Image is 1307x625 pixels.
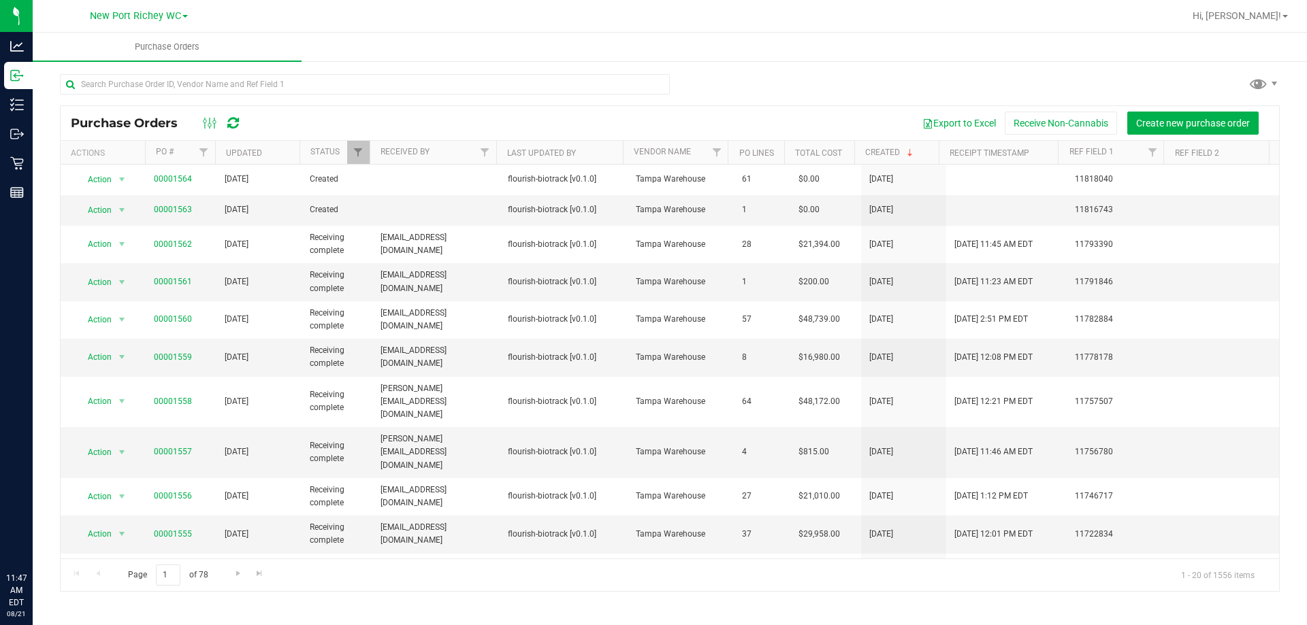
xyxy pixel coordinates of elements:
[865,148,916,157] a: Created
[154,491,192,501] a: 00001556
[508,445,619,458] span: flourish-biotrack [v0.1.0]
[954,528,1033,541] span: [DATE] 12:01 PM EDT
[154,314,192,324] a: 00001560
[742,445,782,458] span: 4
[742,173,782,186] span: 61
[76,201,112,220] span: Action
[798,203,820,216] span: $0.00
[954,395,1033,408] span: [DATE] 12:21 PM EDT
[225,395,248,408] span: [DATE]
[310,521,364,547] span: Receiving complete
[705,141,728,164] a: Filter
[225,275,248,288] span: [DATE]
[154,205,192,214] a: 00001563
[310,147,340,156] a: Status
[113,273,130,292] span: select
[225,203,248,216] span: [DATE]
[381,231,491,257] span: [EMAIL_ADDRESS][DOMAIN_NAME]
[1075,275,1165,288] span: 11791846
[310,269,364,294] span: Receiving complete
[636,395,726,408] span: Tampa Warehouse
[116,564,219,586] span: Page of 78
[636,528,726,541] span: Tampa Warehouse
[950,148,1029,158] a: Receipt Timestamp
[1193,10,1281,21] span: Hi, [PERSON_NAME]!
[76,170,112,189] span: Action
[10,156,24,170] inline-svg: Retail
[798,528,840,541] span: $29,958.00
[954,313,1028,326] span: [DATE] 2:51 PM EDT
[636,238,726,251] span: Tampa Warehouse
[798,238,840,251] span: $21,394.00
[636,490,726,503] span: Tampa Warehouse
[10,186,24,199] inline-svg: Reports
[381,433,491,472] span: [PERSON_NAME][EMAIL_ADDRESS][DOMAIN_NAME]
[228,564,248,583] a: Go to the next page
[742,313,782,326] span: 57
[113,201,130,220] span: select
[113,235,130,254] span: select
[225,445,248,458] span: [DATE]
[869,203,893,216] span: [DATE]
[742,203,782,216] span: 1
[154,352,192,362] a: 00001559
[634,147,691,156] a: Vendor Name
[1075,313,1165,326] span: 11782884
[914,112,1005,135] button: Export to Excel
[381,147,430,156] a: Received By
[156,147,174,156] a: PO #
[1075,445,1165,458] span: 11756780
[636,173,726,186] span: Tampa Warehouse
[154,277,192,286] a: 00001561
[636,203,726,216] span: Tampa Warehouse
[954,351,1033,364] span: [DATE] 12:08 PM EDT
[1175,148,1219,158] a: Ref Field 2
[76,392,112,411] span: Action
[1141,141,1163,164] a: Filter
[507,148,576,158] a: Last Updated By
[310,203,364,216] span: Created
[76,348,112,367] span: Action
[742,395,782,408] span: 64
[113,443,130,462] span: select
[347,141,370,164] a: Filter
[954,238,1033,251] span: [DATE] 11:45 AM EDT
[250,564,270,583] a: Go to the last page
[739,148,774,158] a: PO Lines
[742,275,782,288] span: 1
[225,490,248,503] span: [DATE]
[310,388,364,414] span: Receiving complete
[742,238,782,251] span: 28
[310,307,364,333] span: Receiving complete
[310,231,364,257] span: Receiving complete
[310,439,364,465] span: Receiving complete
[76,310,112,329] span: Action
[798,445,829,458] span: $815.00
[508,173,619,186] span: flourish-biotrack [v0.1.0]
[1127,112,1259,135] button: Create new purchase order
[156,564,180,586] input: 1
[225,173,248,186] span: [DATE]
[474,141,496,164] a: Filter
[869,445,893,458] span: [DATE]
[508,238,619,251] span: flourish-biotrack [v0.1.0]
[742,528,782,541] span: 37
[1069,147,1114,156] a: Ref Field 1
[869,313,893,326] span: [DATE]
[508,528,619,541] span: flourish-biotrack [v0.1.0]
[798,351,840,364] span: $16,980.00
[742,351,782,364] span: 8
[154,396,192,406] a: 00001558
[10,69,24,82] inline-svg: Inbound
[381,307,491,333] span: [EMAIL_ADDRESS][DOMAIN_NAME]
[869,395,893,408] span: [DATE]
[381,484,491,509] span: [EMAIL_ADDRESS][DOMAIN_NAME]
[798,395,840,408] span: $48,172.00
[508,351,619,364] span: flourish-biotrack [v0.1.0]
[60,74,670,95] input: Search Purchase Order ID, Vendor Name and Ref Field 1
[113,348,130,367] span: select
[954,275,1033,288] span: [DATE] 11:23 AM EDT
[795,148,842,158] a: Total Cost
[381,344,491,370] span: [EMAIL_ADDRESS][DOMAIN_NAME]
[193,141,215,164] a: Filter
